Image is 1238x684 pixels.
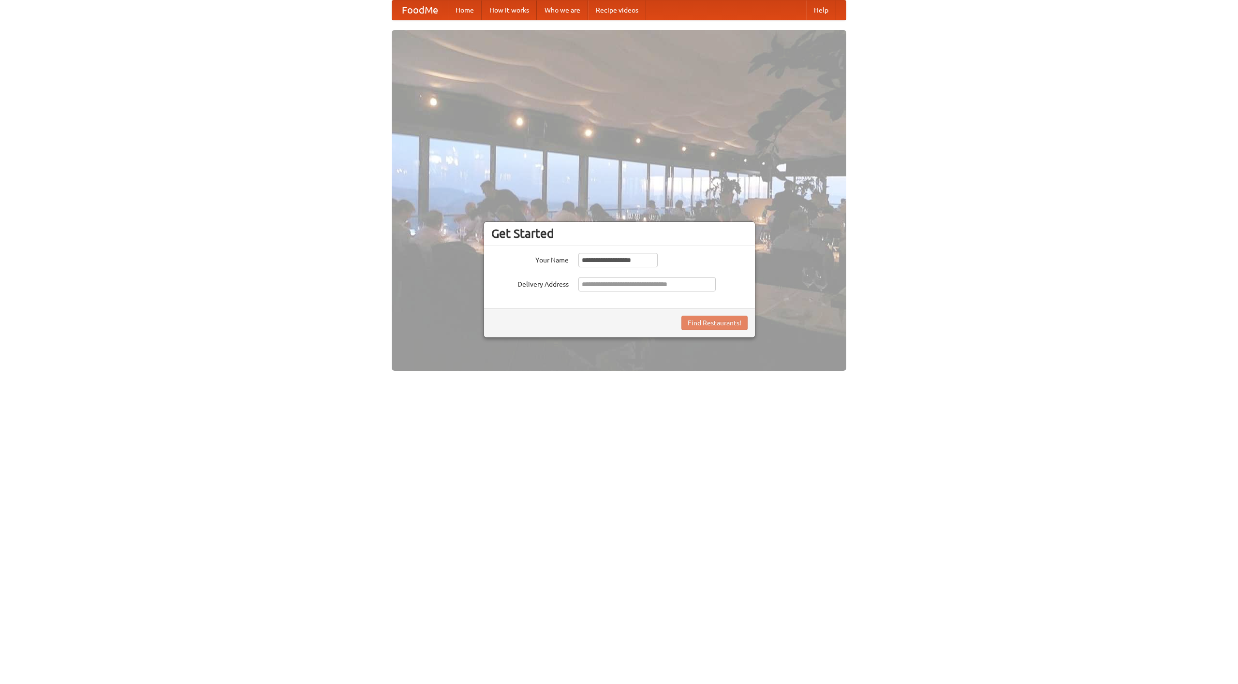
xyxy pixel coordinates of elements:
h3: Get Started [491,226,748,241]
a: Home [448,0,482,20]
a: Recipe videos [588,0,646,20]
label: Delivery Address [491,277,569,289]
button: Find Restaurants! [681,316,748,330]
label: Your Name [491,253,569,265]
a: Who we are [537,0,588,20]
a: FoodMe [392,0,448,20]
a: How it works [482,0,537,20]
a: Help [806,0,836,20]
